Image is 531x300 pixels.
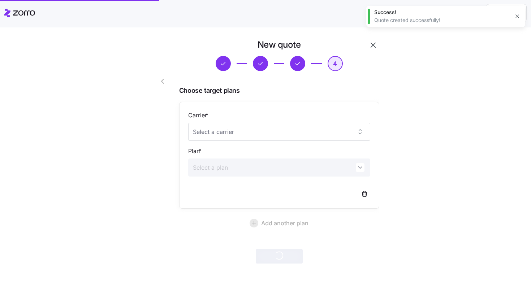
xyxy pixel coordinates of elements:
[250,219,258,227] svg: add icon
[261,219,308,227] span: Add another plan
[262,261,297,269] span: Create quote
[188,158,370,177] input: Select a plan
[374,17,509,24] div: Quote created successfully!
[188,111,210,120] label: Carrier
[258,39,301,50] h1: New quote
[188,123,370,141] input: Select a carrier
[188,147,203,156] label: Plan
[179,214,379,232] button: Add another plan
[179,86,379,96] span: Choose target plans
[374,9,509,16] div: Success!
[328,56,343,71] button: 4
